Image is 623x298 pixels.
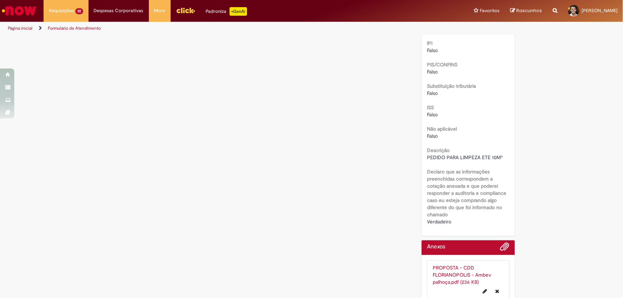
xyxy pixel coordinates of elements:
b: PIS/CONFINS [427,61,457,68]
b: Substituição tributária [427,83,476,89]
ul: Trilhas de página [5,22,410,35]
span: More [154,7,165,14]
span: Falso [427,69,438,75]
span: Despesas Corporativas [94,7,144,14]
span: Requisições [49,7,74,14]
p: +GenAi [230,7,247,16]
a: Página inicial [8,25,32,31]
span: Falso [427,47,438,54]
span: Falso [427,111,438,118]
span: Falso [427,90,438,96]
span: Falso [427,133,438,139]
a: PROPOSTA - CDD FLORIANOPOLIS - Ambev palhoça.pdf (236 KB) [433,264,491,285]
button: Adicionar anexos [500,242,509,255]
span: [PERSON_NAME] [582,7,618,14]
button: Editar nome de arquivo PROPOSTA - CDD FLORIANOPOLIS - Ambev palhoça.pdf [479,286,492,297]
b: ISS [427,104,434,111]
span: PEDIDO PARA LIMPEZA ETE 10M³ [427,154,503,161]
img: click_logo_yellow_360x200.png [176,5,195,16]
h2: Anexos [427,244,445,250]
span: Rascunhos [516,7,542,14]
span: Verdadeiro [427,218,451,225]
a: Formulário de Atendimento [48,25,101,31]
b: IPI [427,40,432,46]
img: ServiceNow [1,4,37,18]
b: Descrição [427,147,449,153]
span: 22 [75,8,83,14]
b: Não aplicável [427,126,457,132]
b: Declaro que as informações preenchidas correspondem a cotação anexada e que poderei responder a a... [427,168,506,218]
div: Padroniza [206,7,247,16]
button: Excluir PROPOSTA - CDD FLORIANOPOLIS - Ambev palhoça.pdf [491,286,504,297]
a: Rascunhos [510,7,542,14]
span: Favoritos [480,7,499,14]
